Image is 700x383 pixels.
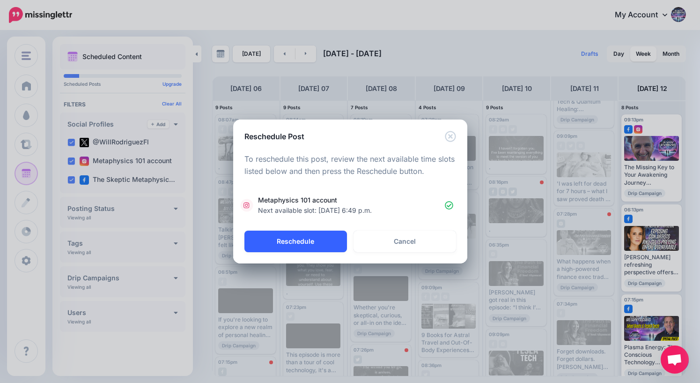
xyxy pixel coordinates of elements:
[243,195,458,216] a: Metaphysics 101 account Next available slot: [DATE] 6:49 p.m.
[244,153,456,178] p: To reschedule this post, review the next available time slots listed below and then press the Res...
[258,206,372,214] span: Next available slot: [DATE] 6:49 p.m.
[244,231,347,252] button: Reschedule
[244,131,304,142] h5: Reschedule Post
[445,131,456,143] button: Close
[258,195,445,216] span: Metaphysics 101 account
[354,231,456,252] a: Cancel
